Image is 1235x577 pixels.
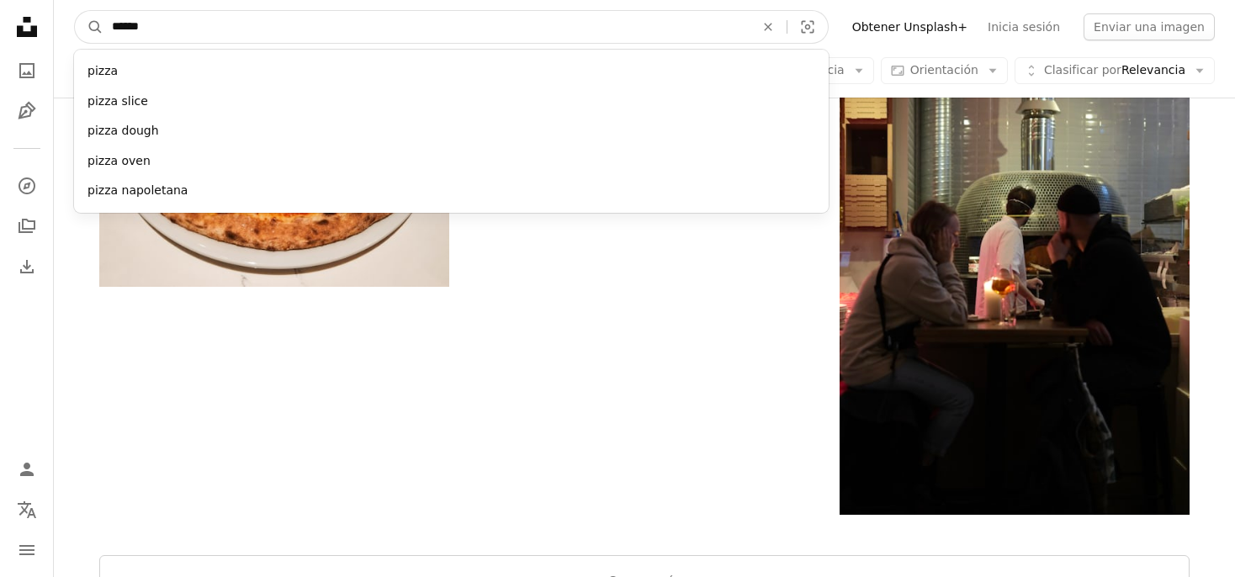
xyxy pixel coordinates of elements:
button: Búsqueda visual [787,11,828,43]
button: Borrar [750,11,787,43]
button: Menú [10,533,44,567]
button: Buscar en Unsplash [75,11,103,43]
div: pizza [74,56,829,87]
div: pizza dough [74,116,829,146]
a: Iniciar sesión / Registrarse [10,453,44,486]
a: Ilustraciones [10,94,44,128]
a: Colecciones [10,209,44,243]
div: pizza oven [74,146,829,177]
form: Encuentra imágenes en todo el sitio [74,10,829,44]
div: pizza slice [74,87,829,117]
div: pizza napoletana [74,176,829,206]
span: Orientación [910,63,978,77]
span: Clasificar por [1044,63,1121,77]
button: Clasificar porRelevancia [1015,57,1215,84]
button: Enviar una imagen [1084,13,1215,40]
span: Relevancia [1044,62,1185,79]
a: Obtener Unsplash+ [842,13,978,40]
a: Un par de personas sentadas en una mesa [840,245,1190,260]
button: Idioma [10,493,44,527]
button: Orientación [881,57,1008,84]
a: Fotos [10,54,44,87]
a: Inicia sesión [978,13,1070,40]
a: Explorar [10,169,44,203]
a: Historial de descargas [10,250,44,283]
a: Inicio — Unsplash [10,10,44,47]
